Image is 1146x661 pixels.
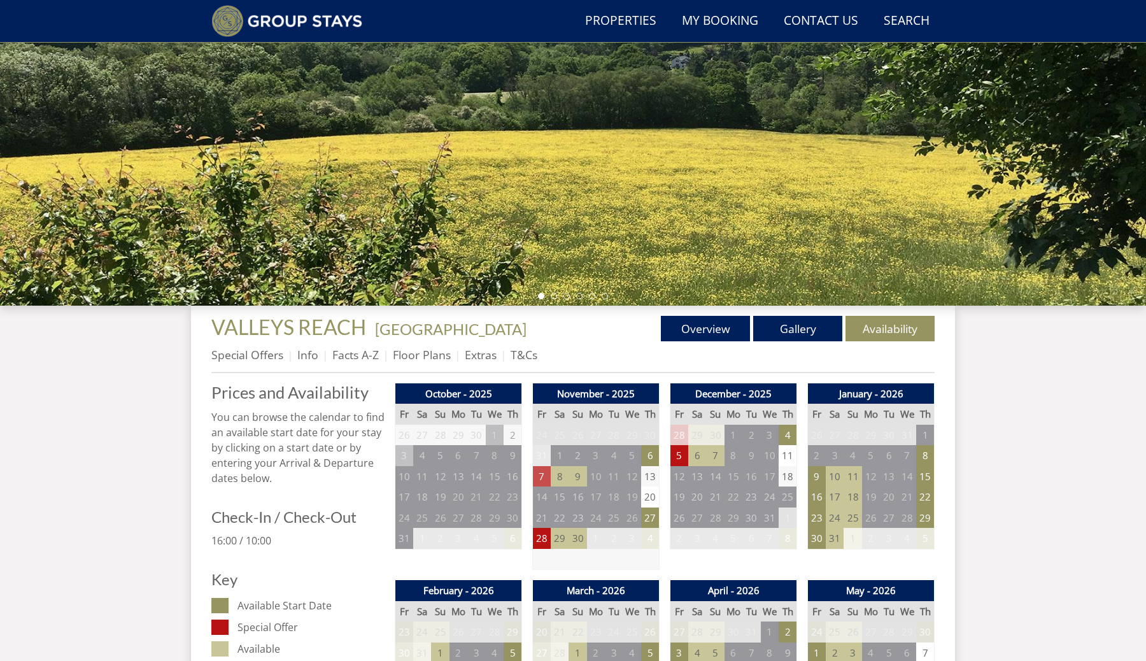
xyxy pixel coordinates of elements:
[431,528,449,549] td: 2
[533,445,551,466] td: 31
[670,383,797,404] th: December - 2025
[587,487,605,508] td: 17
[862,445,880,466] td: 5
[688,445,706,466] td: 6
[370,320,527,338] span: -
[862,601,880,622] th: Mo
[211,383,385,401] h2: Prices and Availability
[551,425,569,446] td: 25
[211,409,385,486] p: You can browse the calendar to find an available start date for your stay by clicking on a start ...
[431,487,449,508] td: 19
[431,508,449,529] td: 26
[916,404,934,425] th: Th
[808,580,935,601] th: May - 2026
[725,466,742,487] td: 15
[641,601,659,622] th: Th
[623,601,641,622] th: We
[580,7,661,36] a: Properties
[413,528,431,549] td: 1
[779,601,796,622] th: Th
[551,622,569,643] td: 21
[504,425,521,446] td: 2
[569,508,586,529] td: 23
[742,508,760,529] td: 30
[688,466,706,487] td: 13
[449,404,467,425] th: Mo
[375,320,527,338] a: [GEOGRAPHIC_DATA]
[504,445,521,466] td: 9
[670,622,688,643] td: 27
[449,601,467,622] th: Mo
[431,466,449,487] td: 12
[862,622,880,643] td: 27
[844,528,861,549] td: 1
[898,487,916,508] td: 21
[211,315,370,339] a: VALLEYS REACH
[779,508,796,529] td: 1
[641,508,659,529] td: 27
[916,528,934,549] td: 5
[898,508,916,529] td: 28
[605,528,623,549] td: 2
[431,404,449,425] th: Su
[623,622,641,643] td: 25
[688,622,706,643] td: 28
[413,466,431,487] td: 11
[486,466,504,487] td: 15
[395,466,413,487] td: 10
[533,425,551,446] td: 24
[779,466,796,487] td: 18
[395,383,522,404] th: October - 2025
[898,622,916,643] td: 29
[898,445,916,466] td: 7
[551,528,569,549] td: 29
[393,347,451,362] a: Floor Plans
[605,487,623,508] td: 18
[862,508,880,529] td: 26
[670,601,688,622] th: Fr
[844,487,861,508] td: 18
[844,466,861,487] td: 11
[569,622,586,643] td: 22
[467,445,485,466] td: 7
[898,466,916,487] td: 14
[395,622,413,643] td: 23
[808,601,826,622] th: Fr
[761,601,779,622] th: We
[504,622,521,643] td: 29
[826,466,844,487] td: 10
[898,425,916,446] td: 31
[761,528,779,549] td: 7
[623,404,641,425] th: We
[826,445,844,466] td: 3
[533,580,660,601] th: March - 2026
[725,487,742,508] td: 22
[880,508,898,529] td: 27
[761,487,779,508] td: 24
[569,445,586,466] td: 2
[467,425,485,446] td: 30
[879,7,935,36] a: Search
[551,601,569,622] th: Sa
[569,425,586,446] td: 26
[706,445,724,466] td: 7
[761,622,779,643] td: 1
[332,347,379,362] a: Facts A-Z
[504,601,521,622] th: Th
[670,580,797,601] th: April - 2026
[688,528,706,549] td: 3
[706,466,724,487] td: 14
[688,487,706,508] td: 20
[605,445,623,466] td: 4
[725,425,742,446] td: 1
[641,528,659,549] td: 4
[742,601,760,622] th: Tu
[661,316,750,341] a: Overview
[486,425,504,446] td: 1
[533,383,660,404] th: November - 2025
[533,601,551,622] th: Fr
[688,601,706,622] th: Sa
[916,622,934,643] td: 30
[916,601,934,622] th: Th
[504,404,521,425] th: Th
